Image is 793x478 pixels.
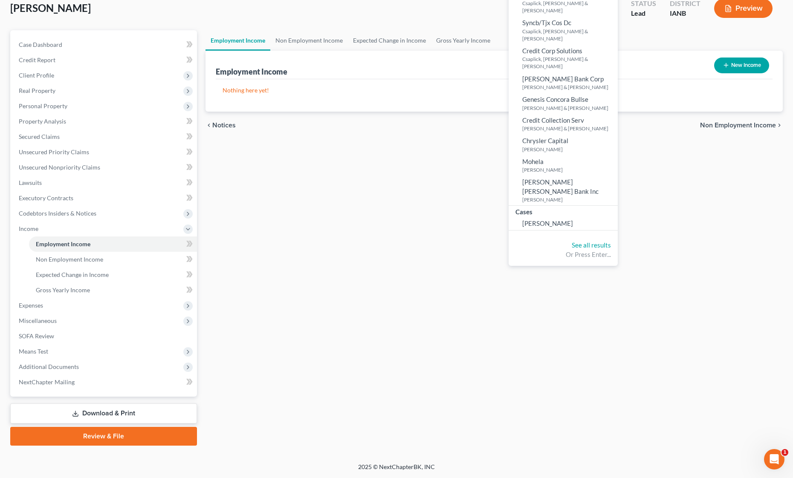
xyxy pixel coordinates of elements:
small: [PERSON_NAME] & [PERSON_NAME] [522,125,616,132]
span: Income [19,225,38,232]
span: Miscellaneous [19,317,57,324]
span: Codebtors Insiders & Notices [19,210,96,217]
span: Non Employment Income [700,122,776,129]
span: Non Employment Income [36,256,103,263]
div: IANB [670,9,700,18]
a: Credit Report [12,52,197,68]
span: Expenses [19,302,43,309]
a: Gross Yearly Income [29,282,197,298]
a: Unsecured Priority Claims [12,144,197,160]
span: [PERSON_NAME] [PERSON_NAME] Bank Inc [522,178,599,195]
a: [PERSON_NAME] [PERSON_NAME] Bank Inc[PERSON_NAME] [509,176,618,205]
a: Non Employment Income [29,252,197,267]
p: Nothing here yet! [223,86,766,95]
div: Or Press Enter... [515,250,611,259]
small: [PERSON_NAME] & [PERSON_NAME] [522,84,616,91]
span: Lawsuits [19,179,42,186]
span: Secured Claims [19,133,60,140]
small: [PERSON_NAME] [522,166,616,173]
a: Secured Claims [12,129,197,144]
div: Cases [509,206,618,216]
a: See all results [572,241,611,249]
span: Employment Income [36,240,90,248]
span: NextChapter Mailing [19,378,75,386]
span: Credit Collection Serv [522,116,584,124]
span: Mohela [522,158,544,165]
a: Gross Yearly Income [431,30,495,51]
span: SOFA Review [19,332,54,340]
span: Chrysler Capital [522,137,568,144]
a: Credit Collection Serv[PERSON_NAME] & [PERSON_NAME] [509,114,618,135]
a: Mohela[PERSON_NAME] [509,155,618,176]
i: chevron_right [776,122,783,129]
span: [PERSON_NAME] [10,2,91,14]
span: 1 [781,449,788,456]
span: Unsecured Priority Claims [19,148,89,155]
a: SOFA Review [12,328,197,344]
small: [PERSON_NAME] [522,146,616,153]
span: Real Property [19,87,55,94]
a: Executory Contracts [12,190,197,206]
i: chevron_left [205,122,212,129]
span: Executory Contracts [19,194,73,202]
span: Credit Corp Solutions [522,47,582,55]
a: [PERSON_NAME] [509,217,618,230]
a: Review & File [10,427,197,446]
div: Employment Income [216,66,287,77]
button: Non Employment Income chevron_right [700,122,783,129]
span: Client Profile [19,72,54,79]
span: Unsecured Nonpriority Claims [19,164,100,171]
a: Download & Print [10,403,197,423]
a: Lawsuits [12,175,197,190]
span: Personal Property [19,102,67,109]
a: Employment Income [29,236,197,252]
button: New Income [714,58,769,73]
button: chevron_left Notices [205,122,236,129]
span: Expected Change in Income [36,271,109,278]
a: [PERSON_NAME] Bank Corp[PERSON_NAME] & [PERSON_NAME] [509,72,618,93]
iframe: Intercom live chat [764,449,784,469]
small: [PERSON_NAME] & [PERSON_NAME] [522,104,616,112]
a: NextChapter Mailing [12,374,197,390]
span: Syncb/Tjx Cos Dc [522,19,571,26]
a: Unsecured Nonpriority Claims [12,160,197,175]
span: Property Analysis [19,118,66,125]
div: Lead [631,9,656,18]
span: [PERSON_NAME] Bank Corp [522,75,604,83]
span: Means Test [19,348,48,355]
a: Syncb/Tjx Cos DcCsaplick, [PERSON_NAME] & [PERSON_NAME] [509,16,618,44]
span: Credit Report [19,56,55,63]
a: Expected Change in Income [29,267,197,282]
span: Gross Yearly Income [36,286,90,294]
a: Property Analysis [12,114,197,129]
span: [PERSON_NAME] [522,219,573,227]
small: Csaplick, [PERSON_NAME] & [PERSON_NAME] [522,28,616,42]
a: Genesis Concora Bullse[PERSON_NAME] & [PERSON_NAME] [509,93,618,114]
small: Csaplick, [PERSON_NAME] & [PERSON_NAME] [522,55,616,70]
div: 2025 © NextChapterBK, INC [153,463,640,478]
span: Genesis Concora Bullse [522,95,588,103]
a: Employment Income [205,30,270,51]
span: Notices [212,122,236,129]
a: Credit Corp SolutionsCsaplick, [PERSON_NAME] & [PERSON_NAME] [509,44,618,72]
a: Chrysler Capital[PERSON_NAME] [509,134,618,155]
span: Additional Documents [19,363,79,370]
small: [PERSON_NAME] [522,196,616,203]
a: Case Dashboard [12,37,197,52]
span: Case Dashboard [19,41,62,48]
a: Expected Change in Income [348,30,431,51]
a: Non Employment Income [270,30,348,51]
